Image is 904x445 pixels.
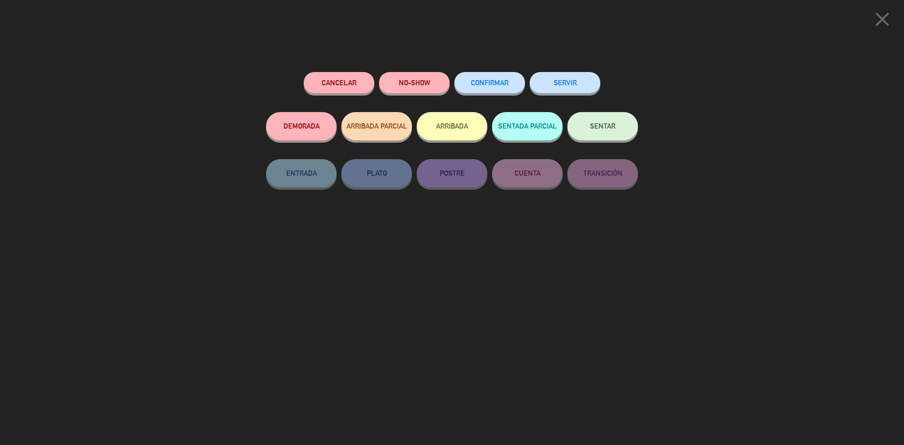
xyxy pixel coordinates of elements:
[347,122,407,130] span: ARRIBADA PARCIAL
[492,159,563,187] button: CUENTA
[871,8,894,31] i: close
[266,159,337,187] button: ENTRADA
[304,72,374,93] button: Cancelar
[454,72,525,93] button: CONFIRMAR
[341,159,412,187] button: PLATO
[417,112,487,140] button: ARRIBADA
[530,72,600,93] button: SERVIR
[341,112,412,140] button: ARRIBADA PARCIAL
[567,112,638,140] button: SENTAR
[492,112,563,140] button: SENTADA PARCIAL
[266,112,337,140] button: DEMORADA
[567,159,638,187] button: TRANSICIÓN
[379,72,450,93] button: NO-SHOW
[868,7,897,35] button: close
[417,159,487,187] button: POSTRE
[590,122,615,130] span: SENTAR
[471,79,508,87] span: CONFIRMAR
